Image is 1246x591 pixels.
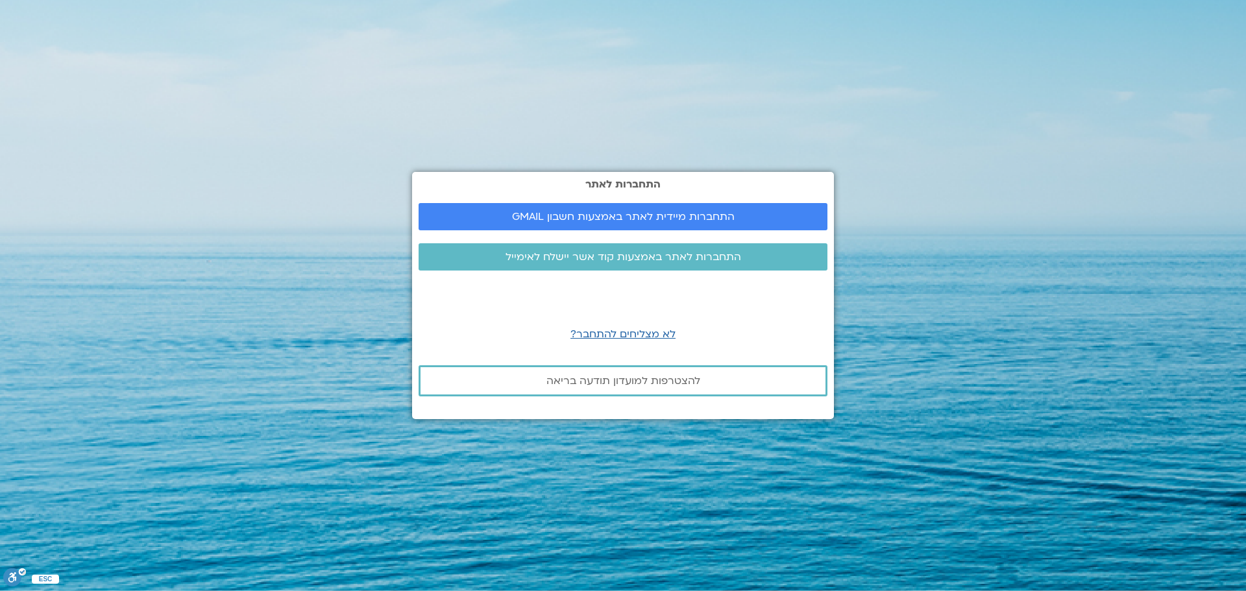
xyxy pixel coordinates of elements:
[546,375,700,387] span: להצטרפות למועדון תודעה בריאה
[419,243,827,271] a: התחברות לאתר באמצעות קוד אשר יישלח לאימייל
[512,211,735,223] span: התחברות מיידית לאתר באמצעות חשבון GMAIL
[506,251,741,263] span: התחברות לאתר באמצעות קוד אשר יישלח לאימייל
[419,178,827,190] h2: התחברות לאתר
[419,203,827,230] a: התחברות מיידית לאתר באמצעות חשבון GMAIL
[570,327,676,341] a: לא מצליחים להתחבר?
[419,365,827,396] a: להצטרפות למועדון תודעה בריאה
